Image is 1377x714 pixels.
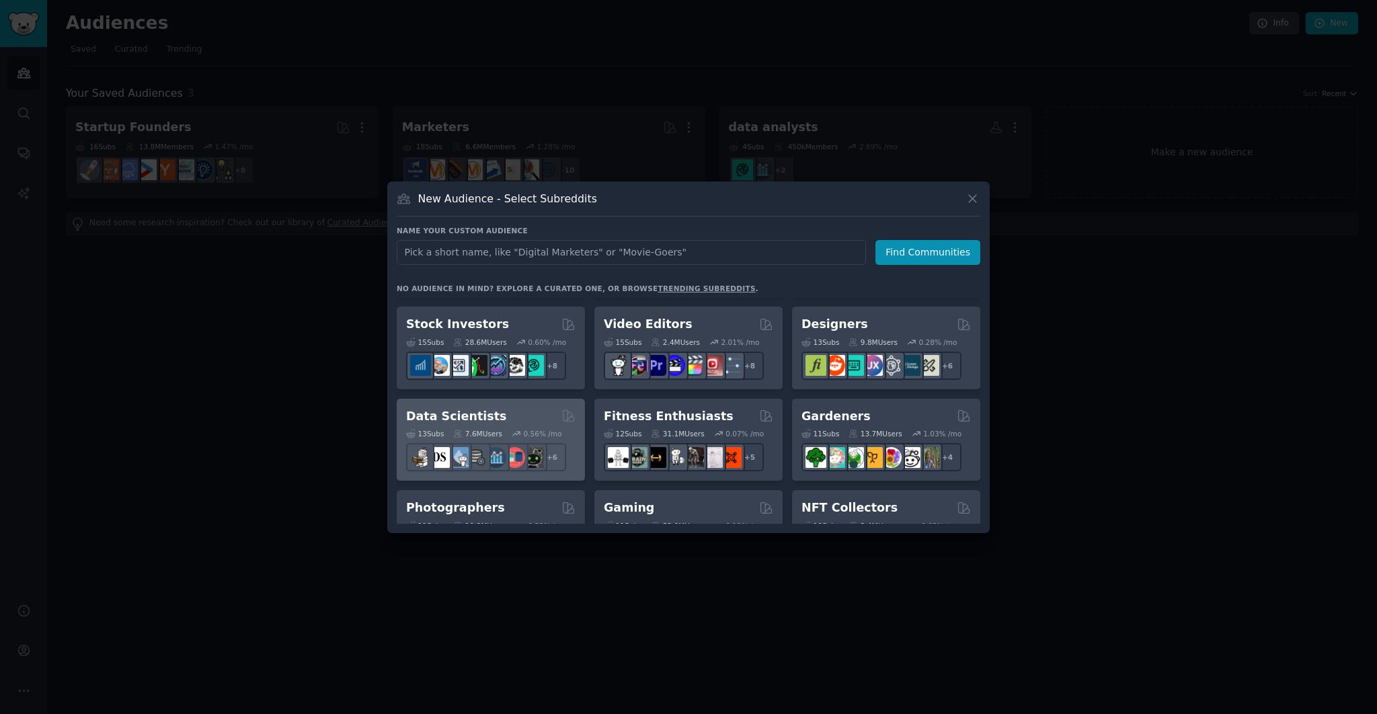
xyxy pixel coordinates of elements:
[528,338,566,347] div: 0.60 % /mo
[604,316,693,333] h2: Video Editors
[900,355,920,376] img: learndesign
[801,521,839,530] div: 10 Sub s
[875,240,980,265] button: Find Communities
[397,226,980,235] h3: Name your custom audience
[805,355,826,376] img: typography
[418,192,597,206] h3: New Audience - Select Subreddits
[538,443,566,471] div: + 6
[725,429,764,438] div: 0.07 % /mo
[453,429,502,438] div: 7.6M Users
[608,447,629,468] img: GYM
[604,408,734,425] h2: Fitness Enthusiasts
[900,447,920,468] img: UrbanGardening
[406,429,444,438] div: 13 Sub s
[805,447,826,468] img: vegetablegardening
[406,500,505,516] h2: Photographers
[467,355,487,376] img: Trading
[604,338,641,347] div: 15 Sub s
[801,500,898,516] h2: NFT Collectors
[736,352,764,380] div: + 8
[919,521,960,530] div: -0.03 % /mo
[429,355,450,376] img: ValueInvesting
[453,338,506,347] div: 28.6M Users
[406,316,509,333] h2: Stock Investors
[524,429,562,438] div: 0.56 % /mo
[627,355,647,376] img: editors
[651,521,704,530] div: 53.0M Users
[523,355,544,376] img: technicalanalysis
[406,521,444,530] div: 11 Sub s
[645,447,666,468] img: workout
[824,355,845,376] img: logodesign
[410,355,431,376] img: dividends
[702,355,723,376] img: Youtubevideo
[849,338,898,347] div: 9.8M Users
[881,355,902,376] img: userexperience
[843,355,864,376] img: UI_Design
[604,521,641,530] div: 11 Sub s
[801,429,839,438] div: 11 Sub s
[604,500,654,516] h2: Gaming
[933,443,961,471] div: + 4
[608,355,629,376] img: gopro
[721,447,742,468] img: personaltraining
[397,240,866,265] input: Pick a short name, like "Digital Marketers" or "Movie-Goers"
[843,447,864,468] img: SavageGarden
[683,355,704,376] img: finalcutpro
[721,338,760,347] div: 2.01 % /mo
[664,355,685,376] img: VideoEditors
[397,284,758,293] div: No audience in mind? Explore a curated one, or browse .
[645,355,666,376] img: premiere
[721,355,742,376] img: postproduction
[862,447,883,468] img: GardeningUK
[736,443,764,471] div: + 5
[406,408,506,425] h2: Data Scientists
[485,447,506,468] img: analytics
[702,447,723,468] img: physicaltherapy
[410,447,431,468] img: MachineLearning
[801,338,839,347] div: 13 Sub s
[725,521,764,530] div: 0.12 % /mo
[651,338,700,347] div: 2.4M Users
[933,352,961,380] div: + 6
[485,355,506,376] img: StocksAndTrading
[801,316,868,333] h2: Designers
[801,408,871,425] h2: Gardeners
[919,338,957,347] div: 0.28 % /mo
[604,429,641,438] div: 12 Sub s
[448,447,469,468] img: statistics
[862,355,883,376] img: UXDesign
[881,447,902,468] img: flowers
[651,429,704,438] div: 31.1M Users
[627,447,647,468] img: GymMotivation
[429,447,450,468] img: datascience
[406,338,444,347] div: 15 Sub s
[504,447,525,468] img: datasets
[923,429,961,438] div: 1.03 % /mo
[658,284,755,292] a: trending subreddits
[849,521,898,530] div: 3.4M Users
[918,355,939,376] img: UX_Design
[664,447,685,468] img: weightroom
[523,447,544,468] img: data
[467,447,487,468] img: dataengineering
[824,447,845,468] img: succulents
[528,521,566,530] div: 0.52 % /mo
[448,355,469,376] img: Forex
[918,447,939,468] img: GardenersWorld
[849,429,902,438] div: 13.7M Users
[453,521,506,530] div: 10.8M Users
[538,352,566,380] div: + 8
[504,355,525,376] img: swingtrading
[683,447,704,468] img: fitness30plus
